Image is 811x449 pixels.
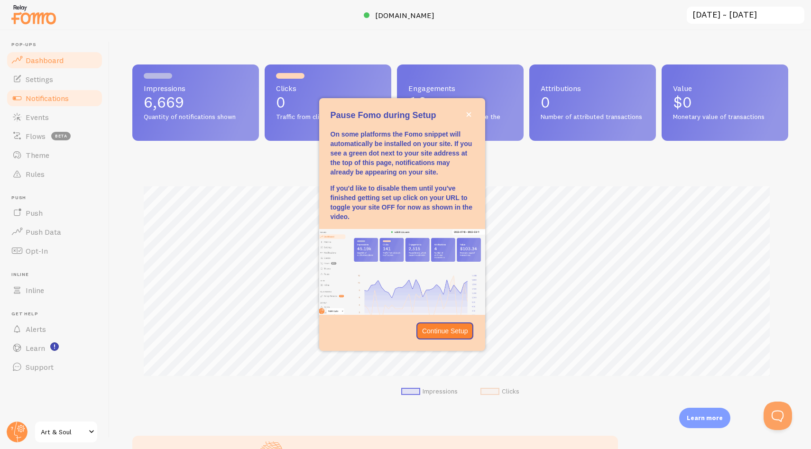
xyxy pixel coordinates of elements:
span: Art & Soul [41,426,86,438]
button: close, [464,110,474,119]
a: Push Data [6,222,103,241]
p: 10 [408,95,512,110]
a: Opt-In [6,241,103,260]
p: Continue Setup [422,326,468,336]
span: Rules [26,169,45,179]
a: Art & Soul [34,421,98,443]
a: Theme [6,146,103,165]
span: $0 [673,93,692,111]
span: beta [51,132,71,140]
div: Learn more [679,408,730,428]
span: Inline [11,272,103,278]
a: Push [6,203,103,222]
img: fomo-relay-logo-orange.svg [10,2,57,27]
p: If you'd like to disable them until you've finished getting set up click on your URL to toggle yo... [331,183,474,221]
iframe: Help Scout Beacon - Open [764,402,792,430]
span: Opt-In [26,246,48,256]
span: Support [26,362,54,372]
p: 0 [276,95,380,110]
span: Push [11,195,103,201]
a: Learn [6,339,103,357]
a: Flows beta [6,127,103,146]
a: Dashboard [6,51,103,70]
span: Value [673,84,777,92]
li: Impressions [401,387,458,396]
span: Settings [26,74,53,84]
span: Dashboard [26,55,64,65]
li: Clicks [480,387,519,396]
a: Notifications [6,89,103,108]
span: Engagements [408,84,512,92]
span: Clicks [276,84,380,92]
span: Attributions [541,84,645,92]
a: Events [6,108,103,127]
span: Monetary value of transactions [673,113,777,121]
svg: <p>Watch New Feature Tutorials!</p> [50,342,59,351]
span: Pop-ups [11,42,103,48]
p: 0 [541,95,645,110]
a: Support [6,357,103,376]
span: Quantity of notifications shown [144,113,248,121]
span: Events [26,112,49,122]
span: Alerts [26,324,46,334]
a: Settings [6,70,103,89]
span: Notifications [26,93,69,103]
p: 6,669 [144,95,248,110]
div: Pause Fomo during Setup [319,98,485,350]
span: Get Help [11,311,103,317]
p: Pause Fomo during Setup [331,110,474,122]
a: Rules [6,165,103,183]
span: Impressions [144,84,248,92]
span: Traffic from clicks on notifications [276,113,380,121]
p: On some platforms the Fomo snippet will automatically be installed on your site. If you see a gre... [331,129,474,177]
button: Continue Setup [416,322,474,339]
span: Flows [26,131,46,141]
a: Inline [6,281,103,300]
span: Learn [26,343,45,353]
span: Push [26,208,43,218]
span: Push Data [26,227,61,237]
p: Learn more [687,413,723,422]
span: Inline [26,285,44,295]
span: Number of attributed transactions [541,113,645,121]
a: Alerts [6,320,103,339]
span: Theme [26,150,49,160]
